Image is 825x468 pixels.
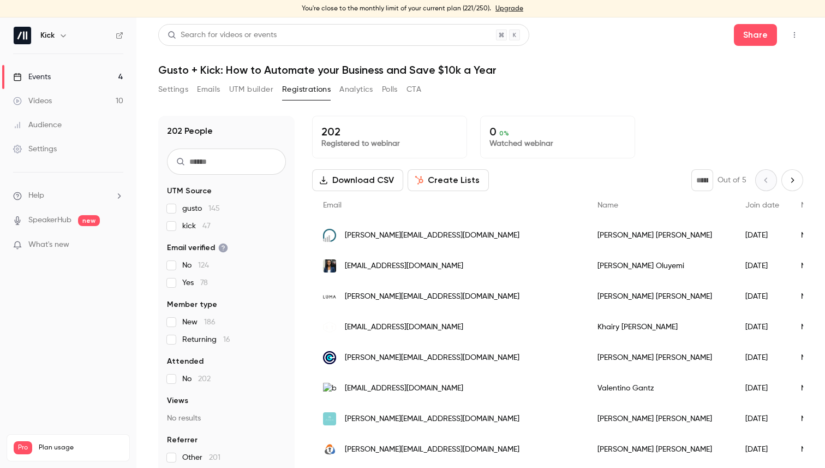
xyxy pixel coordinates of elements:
span: kick [182,221,211,232]
h1: 202 People [167,125,213,138]
section: facet-groups [167,186,286,463]
span: gusto [182,203,220,214]
button: UTM builder [229,81,273,98]
button: Share [734,24,777,46]
span: What's new [28,239,69,251]
div: [DATE] [734,342,790,373]
span: [PERSON_NAME][EMAIL_ADDRESS][DOMAIN_NAME] [345,444,519,455]
span: Views [167,395,188,406]
span: 47 [202,222,211,230]
div: [DATE] [734,281,790,312]
span: 202 [198,375,211,383]
a: Upgrade [495,4,523,13]
div: Videos [13,96,52,106]
span: 16 [223,336,230,343]
span: Yes [182,277,208,288]
div: [DATE] [734,312,790,342]
div: [PERSON_NAME] [PERSON_NAME] [587,434,734,465]
button: Registrations [282,81,331,98]
span: Other [182,452,220,463]
span: [PERSON_NAME][EMAIL_ADDRESS][DOMAIN_NAME] [345,352,519,364]
span: Plan usage [39,443,123,452]
p: Out of 5 [718,175,746,186]
span: Email verified [167,242,228,253]
span: Pro [14,441,32,454]
div: [DATE] [734,404,790,434]
h1: Gusto + Kick: How to Automate your Business and Save $10k a Year [158,63,803,76]
a: SpeakerHub [28,215,71,226]
div: [PERSON_NAME] [PERSON_NAME] [587,342,734,373]
span: [PERSON_NAME][EMAIL_ADDRESS][DOMAIN_NAME] [345,413,519,425]
span: No [182,374,211,384]
span: [PERSON_NAME][EMAIL_ADDRESS][DOMAIN_NAME] [345,291,519,303]
span: Attended [167,356,204,367]
div: [DATE] [734,434,790,465]
img: revenate.com [323,229,336,242]
img: losollc.com [323,259,336,272]
p: No results [167,413,286,424]
button: Emails [197,81,220,98]
img: buzzbiolabs.com [323,383,336,394]
div: [DATE] [734,373,790,404]
span: 78 [200,279,208,287]
div: [PERSON_NAME] [PERSON_NAME] [587,281,734,312]
span: 145 [208,205,220,212]
button: CTA [406,81,421,98]
span: [PERSON_NAME][EMAIL_ADDRESS][DOMAIN_NAME] [345,230,519,241]
li: help-dropdown-opener [13,190,123,202]
div: Search for videos or events [168,29,277,41]
div: [PERSON_NAME] [PERSON_NAME] [587,404,734,434]
div: [PERSON_NAME] Oluyemi [587,251,734,281]
span: [EMAIL_ADDRESS][DOMAIN_NAME] [345,322,463,333]
img: santiagotorres.com [323,321,336,334]
button: Analytics [339,81,373,98]
div: [DATE] [734,251,790,281]
span: New [182,317,216,328]
div: Events [13,72,51,82]
span: 186 [204,318,216,326]
span: Join date [745,202,779,209]
span: Member type [167,299,217,310]
img: 401k-marketing.com [323,443,336,456]
span: Name [597,202,618,209]
span: Email [323,202,342,209]
div: Khairy [PERSON_NAME] [587,312,734,342]
button: Next page [781,169,803,191]
div: Valentino Gantz [587,373,734,404]
span: Returning [182,334,230,345]
span: 0 % [499,129,509,137]
div: Audience [13,120,62,131]
span: UTM Source [167,186,212,197]
p: Registered to webinar [321,138,458,149]
button: Create Lists [408,169,489,191]
img: luma-collective.com [323,295,336,299]
span: 201 [209,454,220,461]
img: Kick [14,27,31,44]
p: 202 [321,125,458,138]
div: Settings [13,144,57,155]
p: 0 [489,125,626,138]
span: [EMAIL_ADDRESS][DOMAIN_NAME] [345,260,463,272]
span: No [182,260,209,271]
img: globalatrium.com [323,412,336,425]
span: new [78,215,100,226]
span: [EMAIL_ADDRESS][DOMAIN_NAME] [345,383,463,394]
button: Polls [382,81,398,98]
span: 124 [198,262,209,269]
button: Download CSV [312,169,403,191]
span: Help [28,190,44,202]
div: [DATE] [734,220,790,251]
h6: Kick [40,30,55,41]
img: wellmanenergysolutions.com [323,351,336,364]
span: Referrer [167,435,198,446]
button: Settings [158,81,188,98]
p: Watched webinar [489,138,626,149]
div: [PERSON_NAME] [PERSON_NAME] [587,220,734,251]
